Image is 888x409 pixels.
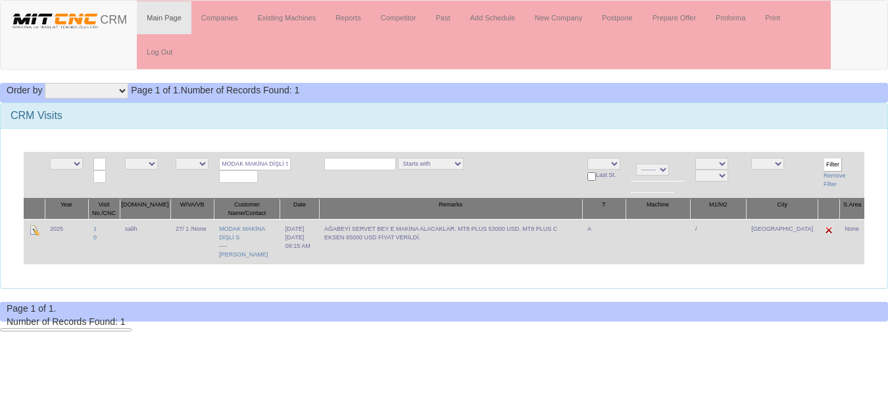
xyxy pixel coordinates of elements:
[839,219,864,264] td: None
[582,219,626,264] td: A
[137,36,182,68] a: Log Out
[460,1,526,34] a: Add Schedule
[319,219,582,264] td: AĞABEYİ SERVET BEY E MAKİNA ALACAKLAR. MT8 PLUS 53000 USD. MT8 PLUS C EKSEN 65000 USD FİYAT VERİLDİ.
[170,199,214,220] th: W/VA/VB
[285,233,314,251] div: [DATE] 09:15 AM
[120,219,170,264] td: salih
[592,1,642,34] a: Postpone
[824,158,842,172] input: Filter
[214,219,280,264] td: ----
[280,199,319,220] th: Date
[29,225,39,235] img: Edit
[131,85,181,95] span: Page 1 of 1.
[11,110,877,122] h3: CRM Visits
[326,1,371,34] a: Reports
[824,225,834,235] img: Edit
[755,1,790,34] a: Print
[319,199,582,220] th: Remarks
[93,226,97,232] a: 1
[88,199,120,220] th: Visit No./CNC
[839,199,864,220] th: S.Area
[280,219,319,264] td: [DATE]
[45,219,88,264] td: 2025
[582,199,626,220] th: T
[746,199,818,220] th: City
[120,199,170,220] th: [DOMAIN_NAME]
[219,226,265,241] a: MODAK MAKİNA DİŞLİ S
[824,172,846,187] a: Remove Filter
[706,1,755,34] a: Proforma
[45,199,88,220] th: Year
[137,1,191,34] a: Main Page
[7,316,126,327] span: Number of Records Found: 1
[690,219,746,264] td: /
[690,199,746,220] th: M1/M2
[371,1,426,34] a: Competitor
[7,303,57,314] span: Page 1 of 1.
[191,1,248,34] a: Companies
[219,251,268,258] a: [PERSON_NAME]
[170,219,214,264] td: 27/ 1 /None
[1,1,137,34] a: CRM
[426,1,460,34] a: Past
[643,1,706,34] a: Prepare Offer
[525,1,592,34] a: New Company
[214,199,280,220] th: Customer Name/Contact
[93,234,97,241] a: 0
[131,85,299,95] span: Number of Records Found: 1
[626,199,690,220] th: Machine
[248,1,326,34] a: Existing Machines
[11,11,100,30] img: header.png
[746,219,818,264] td: [GEOGRAPHIC_DATA]
[582,152,626,199] td: Last St.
